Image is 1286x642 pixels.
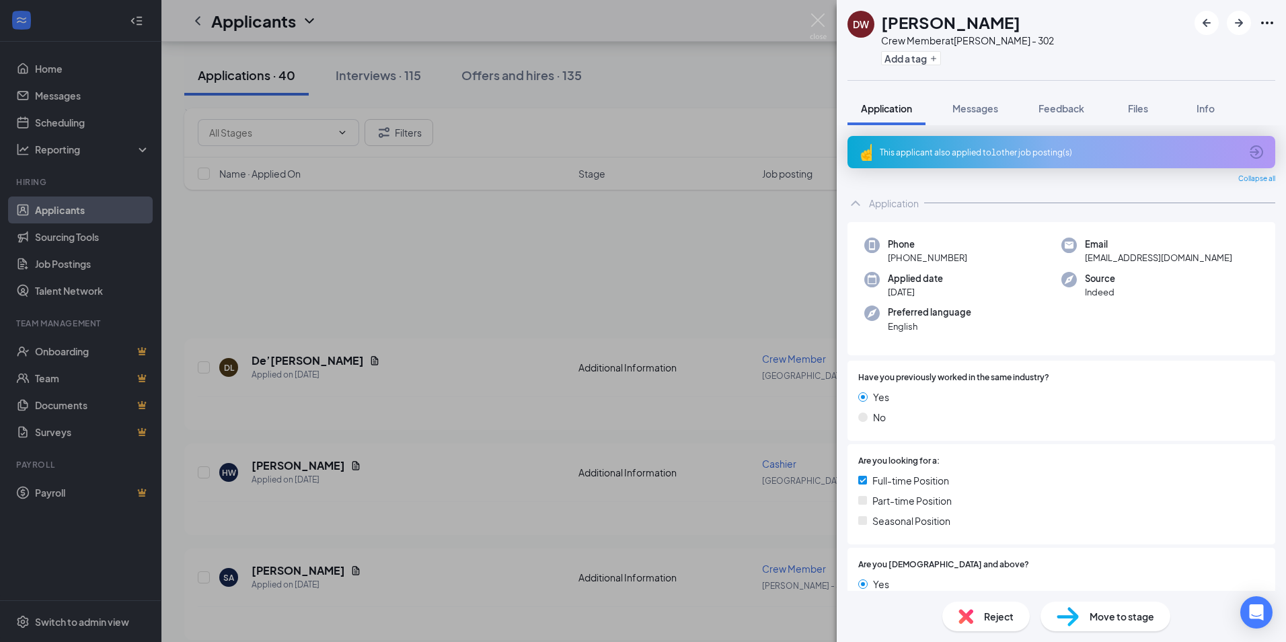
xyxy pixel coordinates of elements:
span: Source [1085,272,1115,285]
span: Feedback [1038,102,1084,114]
span: Phone [888,238,967,251]
span: Have you previously worked in the same industry? [858,371,1049,384]
span: Full-time Position [872,473,949,488]
svg: ArrowCircle [1248,144,1264,160]
span: Move to stage [1090,609,1154,624]
div: Open Intercom Messenger [1240,596,1273,629]
span: Application [861,102,912,114]
span: Are you looking for a: [858,455,940,468]
span: Email [1085,238,1232,251]
span: Part-time Position [872,493,952,508]
span: Yes [873,577,889,592]
div: DW [853,17,869,31]
span: Info [1197,102,1215,114]
span: [PHONE_NUMBER] [888,251,967,264]
svg: ArrowLeftNew [1199,15,1215,31]
svg: ArrowRight [1231,15,1247,31]
svg: Plus [930,55,938,63]
span: Indeed [1085,285,1115,299]
span: Seasonal Position [872,513,950,528]
span: Applied date [888,272,943,285]
span: Collapse all [1238,174,1275,184]
span: Reject [984,609,1014,624]
div: Application [869,197,919,210]
div: This applicant also applied to 1 other job posting(s) [880,147,1240,158]
span: Messages [952,102,998,114]
div: Crew Member at [PERSON_NAME] - 302 [881,34,1054,47]
span: English [888,320,971,333]
span: [EMAIL_ADDRESS][DOMAIN_NAME] [1085,251,1232,264]
span: Files [1128,102,1148,114]
svg: Ellipses [1259,15,1275,31]
span: Preferred language [888,306,971,319]
span: [DATE] [888,285,943,299]
span: Yes [873,390,889,404]
h1: [PERSON_NAME] [881,11,1020,34]
span: Are you [DEMOGRAPHIC_DATA] and above? [858,559,1029,571]
button: ArrowLeftNew [1195,11,1219,35]
svg: ChevronUp [847,195,864,211]
button: PlusAdd a tag [881,51,941,65]
button: ArrowRight [1227,11,1251,35]
span: No [873,410,886,425]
